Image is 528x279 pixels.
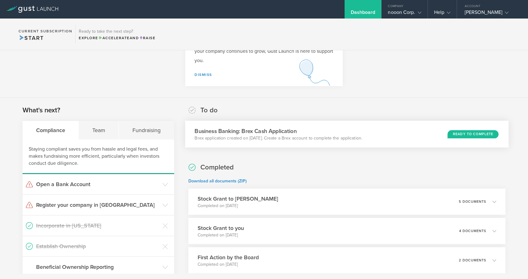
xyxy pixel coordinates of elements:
span: Start [19,35,44,41]
p: 5 documents [459,200,486,203]
a: Download all documents (ZIP) [188,178,247,184]
div: Fundraising [119,121,174,139]
p: Completed on [DATE] [198,261,259,268]
div: Dashboard [351,9,375,19]
div: nooon Corp. [388,9,421,19]
h3: Stock Grant to [PERSON_NAME] [198,195,278,203]
h3: Business Banking: Brex Cash Application [195,127,362,135]
p: Completed on [DATE] [198,232,244,238]
iframe: Chat Widget [497,249,528,279]
div: Compliance [23,121,79,139]
h2: Current Subscription [19,29,72,33]
h2: What's next? [23,106,60,115]
h3: Stock Grant to you [198,224,244,232]
p: Brex application created on [DATE]. Create a Brex account to complete the application. [195,135,362,141]
h3: Open a Bank Account [36,180,159,188]
div: Ready to Complete [447,130,498,138]
div: [PERSON_NAME] [465,9,517,19]
h3: Register your company in [GEOGRAPHIC_DATA] [36,201,159,209]
h3: First Action by the Board [198,253,259,261]
div: Ready to take the next step?ExploreAccelerateandRaise [75,25,158,44]
p: 4 documents [459,229,486,233]
div: Staying compliant saves you from hassle and legal fees, and makes fundraising more efficient, par... [23,139,174,174]
h3: Incorporate in [US_STATE] [36,222,159,230]
h3: Beneficial Ownership Reporting [36,263,159,271]
div: Help [434,9,450,19]
p: 2 documents [459,259,486,262]
div: Team [79,121,119,139]
h3: Establish Ownership [36,242,159,250]
h2: Completed [200,163,234,172]
div: Explore [79,35,155,41]
p: Now that you've issued stock, your company is fully formed. As your company continues to grow, Gu... [195,37,333,65]
h3: Ready to take the next step? [79,29,155,34]
p: Completed on [DATE] [198,203,278,209]
span: Raise [139,36,155,40]
div: Business Banking: Brex Cash ApplicationBrex application created on [DATE]. Create a Brex account ... [185,121,509,148]
span: Accelerate [98,36,130,40]
span: and [98,36,139,40]
h2: To do [200,106,218,115]
a: Dismiss [195,73,212,77]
